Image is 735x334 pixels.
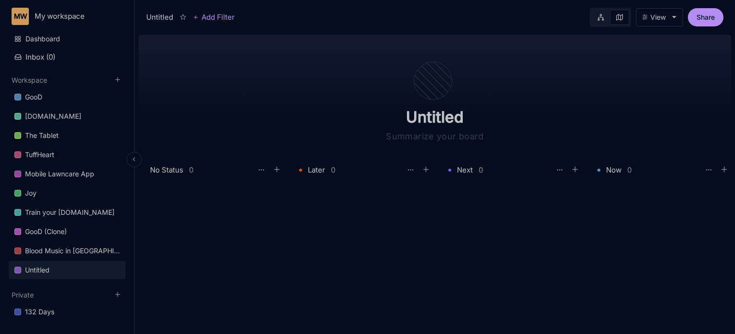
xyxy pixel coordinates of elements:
div: Workspace [9,85,126,283]
div: Mobile Lawncare App [9,165,126,184]
div: GooD [9,88,126,107]
a: Dashboard [9,30,126,48]
button: MWMy workspace [12,8,123,25]
div: 0 [479,167,483,173]
div: Train your [DOMAIN_NAME] [25,207,114,218]
a: TuffHeart [9,146,126,164]
div: Blood Music in [GEOGRAPHIC_DATA] [25,245,120,257]
a: 132 Days [9,303,126,321]
div: My workspace [35,12,107,21]
button: Share [688,8,723,26]
div: GooD (Clone) [25,226,67,237]
span: Add Filter [199,12,235,23]
div: MW [12,8,29,25]
a: GooD (Clone) [9,223,126,241]
button: Add Filter [193,12,235,23]
div: Private [9,300,126,325]
button: Private [12,291,34,299]
a: Untitled [9,261,126,279]
div: 0 [189,167,193,173]
div: View [650,13,666,21]
a: The Tablet [9,126,126,145]
div: 0 [627,167,632,173]
div: The Tablet [25,130,59,141]
a: [DOMAIN_NAME] [9,107,126,125]
div: TuffHeart [25,149,54,161]
div: Untitled [146,12,173,23]
div: Mobile Lawncare App [25,168,94,180]
div: GooD (Clone) [9,223,126,241]
div: TuffHeart [9,146,126,164]
a: GooD [9,88,126,106]
button: View [636,8,683,26]
div: Later0 [299,163,433,176]
div: Later [308,164,325,176]
button: Workspace [12,76,47,84]
a: Joy [9,184,126,202]
div: Now0 [597,163,731,176]
div: Now [606,164,621,176]
div: Blood Music in [GEOGRAPHIC_DATA] [9,242,126,260]
div: [DOMAIN_NAME] [25,111,81,122]
div: Next0 [448,163,582,176]
div: 132 Days [25,306,54,318]
div: Next [457,164,473,176]
div: Untitled [25,264,50,276]
a: Blood Music in [GEOGRAPHIC_DATA] [9,242,126,260]
a: Train your [DOMAIN_NAME] [9,203,126,222]
div: No Status [150,164,183,176]
button: Inbox (0) [9,49,126,65]
a: Mobile Lawncare App [9,165,126,183]
div: Joy [25,187,37,199]
div: 0 [331,167,335,173]
div: GooD [25,91,42,103]
div: 132 Days [9,303,126,322]
div: No Status0 [150,163,284,176]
